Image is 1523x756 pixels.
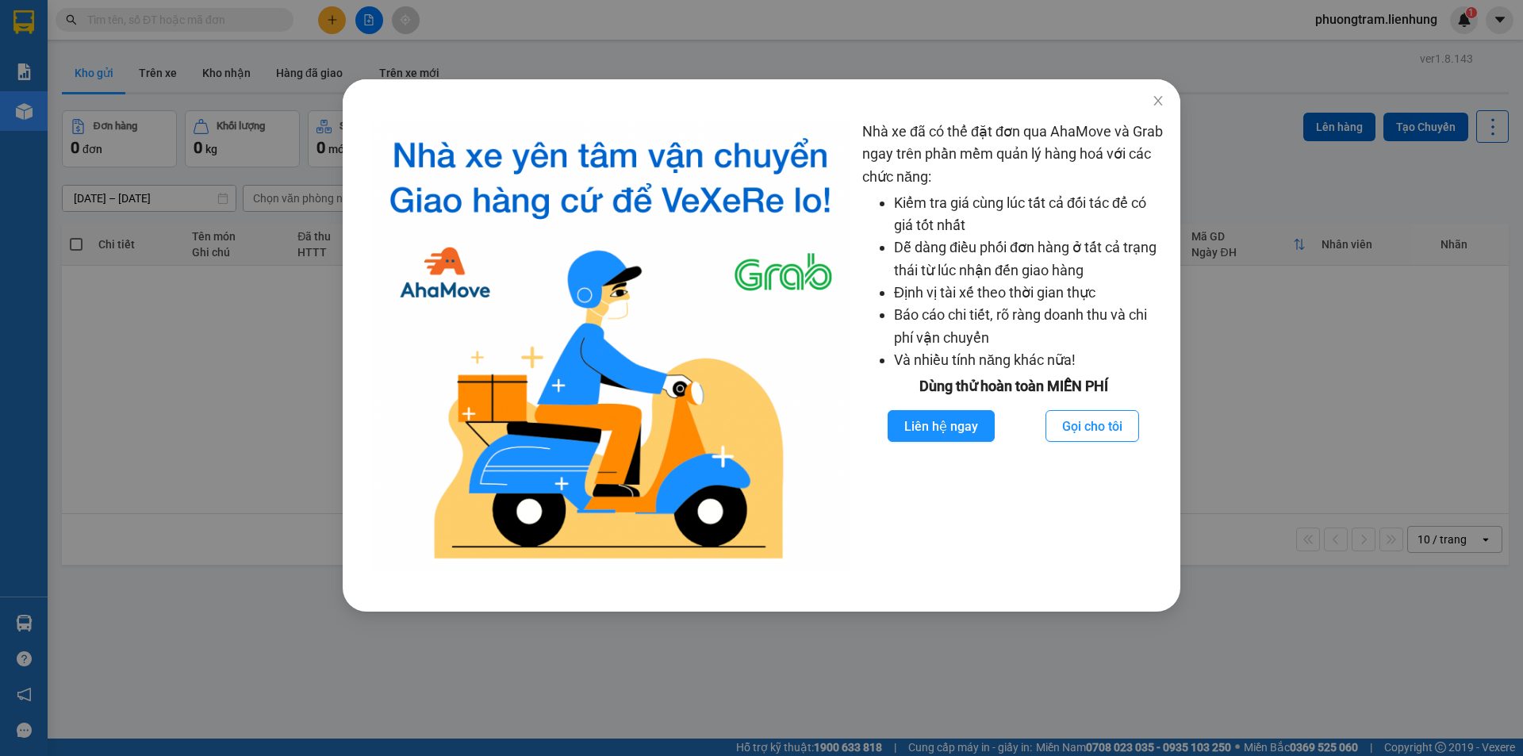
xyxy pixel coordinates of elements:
[894,349,1164,371] li: Và nhiều tính năng khác nữa!
[894,236,1164,282] li: Dễ dàng điều phối đơn hàng ở tất cả trạng thái từ lúc nhận đến giao hàng
[371,121,850,572] img: logo
[888,410,995,442] button: Liên hệ ngay
[1045,410,1139,442] button: Gọi cho tôi
[904,416,978,436] span: Liên hệ ngay
[1062,416,1122,436] span: Gọi cho tôi
[862,375,1164,397] div: Dùng thử hoàn toàn MIỄN PHÍ
[894,192,1164,237] li: Kiểm tra giá cùng lúc tất cả đối tác để có giá tốt nhất
[1152,94,1164,107] span: close
[894,282,1164,304] li: Định vị tài xế theo thời gian thực
[862,121,1164,572] div: Nhà xe đã có thể đặt đơn qua AhaMove và Grab ngay trên phần mềm quản lý hàng hoá với các chức năng:
[894,304,1164,349] li: Báo cáo chi tiết, rõ ràng doanh thu và chi phí vận chuyển
[1136,79,1180,124] button: Close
